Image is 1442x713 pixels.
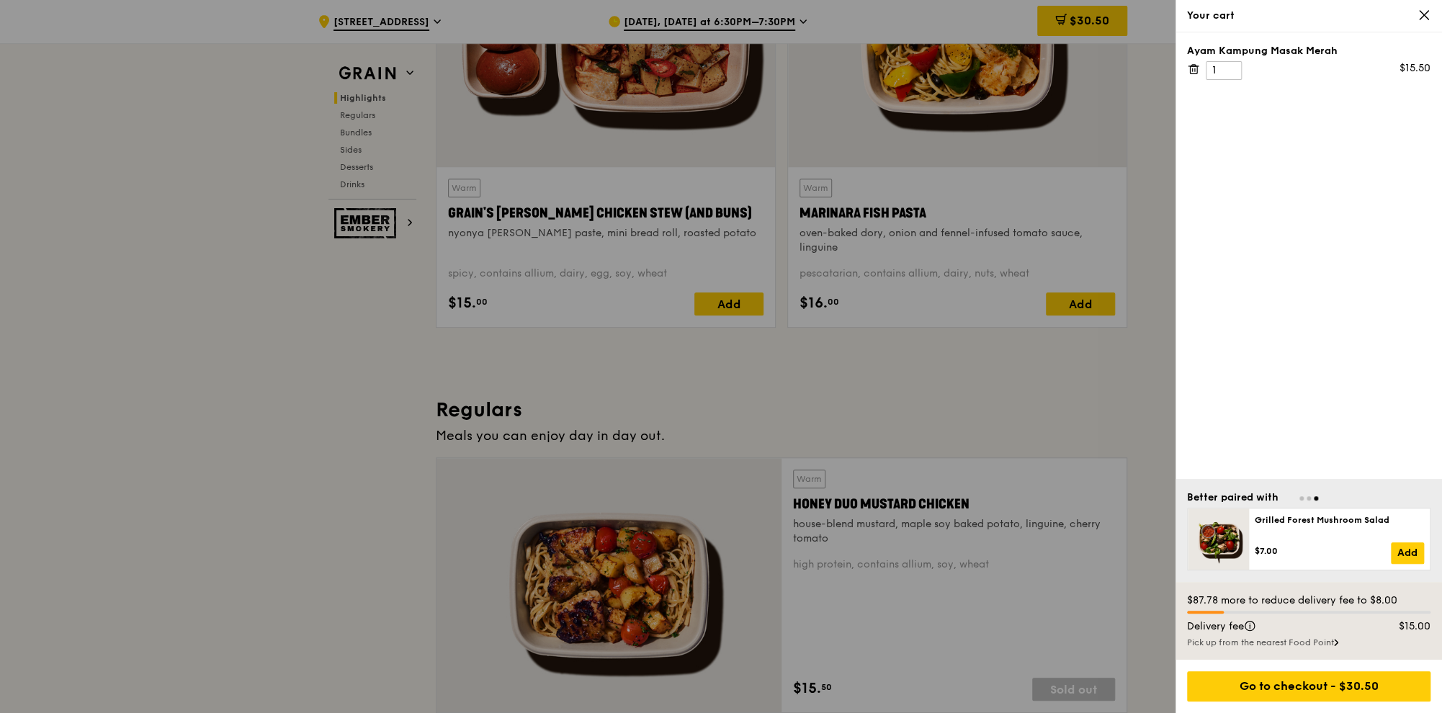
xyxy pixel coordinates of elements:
[1299,496,1304,501] span: Go to slide 1
[1187,9,1430,23] div: Your cart
[1255,545,1391,557] div: $7.00
[1307,496,1311,501] span: Go to slide 2
[1187,593,1430,608] div: $87.78 more to reduce delivery fee to $8.00
[1314,496,1318,501] span: Go to slide 3
[1391,542,1424,564] a: Add
[1187,637,1430,648] div: Pick up from the nearest Food Point
[1187,490,1278,505] div: Better paired with
[1255,514,1424,526] div: Grilled Forest Mushroom Salad
[1178,619,1374,634] div: Delivery fee
[1374,619,1440,634] div: $15.00
[1187,671,1430,701] div: Go to checkout - $30.50
[1400,61,1430,76] div: $15.50
[1187,44,1430,58] div: Ayam Kampung Masak Merah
